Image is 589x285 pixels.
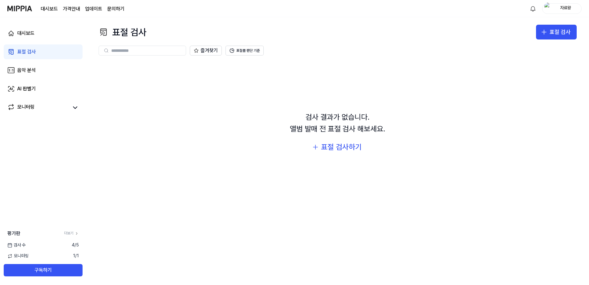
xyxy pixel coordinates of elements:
[7,253,29,259] span: 모니터링
[17,48,36,56] div: 표절 검사
[7,230,20,237] span: 평가판
[550,28,571,37] div: 표절 검사
[7,103,69,112] a: 모니터링
[225,46,264,56] button: 표절률 판단 기준
[542,3,582,14] button: profile자료왕
[4,26,83,41] a: 대시보드
[4,264,83,276] button: 구독하기
[321,141,362,153] div: 표절 검사하기
[64,231,79,236] a: 더보기
[99,25,146,39] div: 표절 검사
[290,111,385,135] div: 검사 결과가 없습니다. 앨범 발매 전 표절 검사 해보세요.
[41,5,58,13] a: 대시보드
[7,242,26,248] span: 검사 수
[190,46,222,56] button: 즐겨찾기
[17,30,35,37] div: 대시보드
[4,63,83,78] a: 음악 분석
[4,81,83,96] a: AI 판별기
[63,5,80,13] a: 가격안내
[17,85,36,93] div: AI 판별기
[544,2,552,15] img: profile
[72,242,79,248] span: 4 / 5
[554,5,578,12] div: 자료왕
[85,5,102,13] a: 업데이트
[107,5,124,13] a: 문의하기
[307,140,368,155] button: 표절 검사하기
[536,25,577,39] button: 표절 검사
[17,103,35,112] div: 모니터링
[17,67,36,74] div: 음악 분석
[73,253,79,259] span: 1 / 1
[529,5,537,12] img: 알림
[4,44,83,59] a: 표절 검사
